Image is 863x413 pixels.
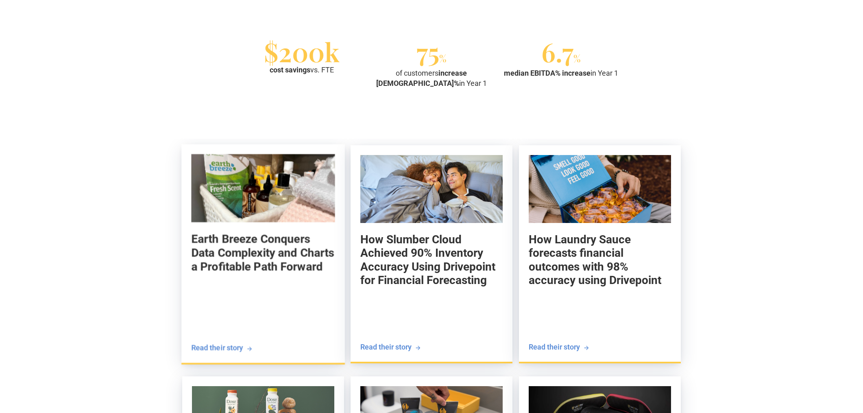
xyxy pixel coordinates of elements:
[529,155,671,223] img: How Laundry Sauce forecasts financial outcomes with 98% accuracy using Drivepoint
[439,52,447,65] span: %
[529,342,580,352] div: Read their story
[416,34,439,69] span: 75
[360,342,412,352] div: Read their story
[573,52,581,65] span: %
[192,232,335,274] h5: Earth Breeze Conquers Data Complexity and Charts a Profitable Path Forward
[181,144,345,365] a: Earth Breeze Conquers Data Complexity and Charts a Profitable Path ForwardEarth Breeze Conquers D...
[264,42,340,61] div: $200k
[192,154,335,223] img: Earth Breeze Conquers Data Complexity and Charts a Profitable Path Forward
[519,145,681,363] a: How Laundry Sauce forecasts financial outcomes with 98% accuracy using DrivepointHow Laundry Sauc...
[504,68,618,78] div: in Year 1
[360,233,503,287] h5: How Slumber Cloud Achieved 90% Inventory Accuracy Using Drivepoint for Financial Forecasting
[541,34,573,69] span: 6.7
[270,66,310,74] strong: cost savings
[529,233,671,287] h5: How Laundry Sauce forecasts financial outcomes with 98% accuracy using Drivepoint
[360,155,503,223] img: How Slumber Cloud Achieved 90% Inventory Accuracy Using Drivepoint for Financial Forecasting
[370,68,493,88] div: of customers in Year 1
[270,65,334,75] div: vs. FTE
[717,309,863,413] iframe: Chat Widget
[351,145,512,363] a: How Slumber Cloud Achieved 90% Inventory Accuracy Using Drivepoint for Financial ForecastingHow S...
[504,69,591,77] strong: median EBITDA% increase
[192,343,243,353] div: Read their story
